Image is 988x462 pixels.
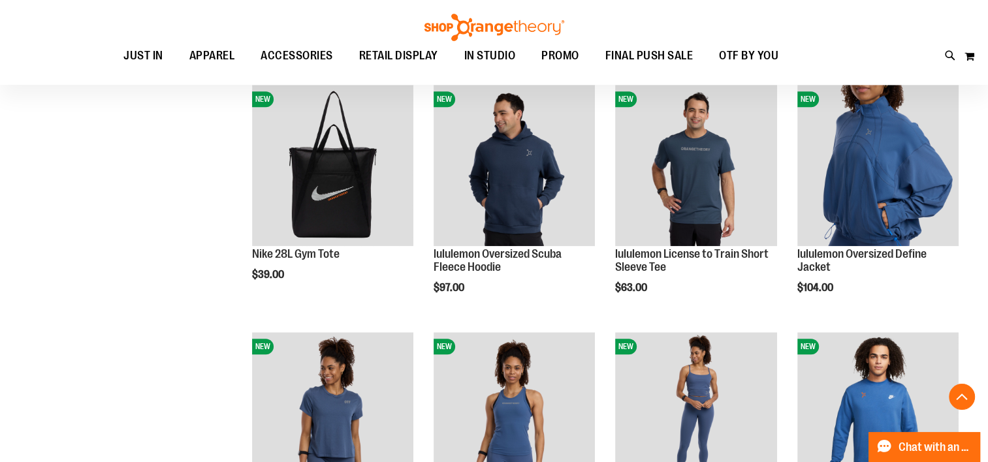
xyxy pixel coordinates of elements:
[189,41,235,70] span: APPAREL
[797,282,835,294] span: $104.00
[422,14,566,41] img: Shop Orangetheory
[176,41,248,70] a: APPAREL
[528,41,592,71] a: PROMO
[615,85,776,246] img: lululemon License to Train Short Sleeve Tee
[706,41,791,71] a: OTF BY YOU
[246,78,420,314] div: product
[434,339,455,354] span: NEW
[797,247,927,273] a: lululemon Oversized Define Jacket
[949,384,975,410] button: Back To Top
[252,339,274,354] span: NEW
[615,339,637,354] span: NEW
[605,41,693,70] span: FINAL PUSH SALE
[110,41,176,71] a: JUST IN
[359,41,438,70] span: RETAIL DISPLAY
[252,85,413,248] a: Nike 28L Gym ToteNEW
[541,41,579,70] span: PROMO
[123,41,163,70] span: JUST IN
[615,282,649,294] span: $63.00
[434,247,562,273] a: lululemon Oversized Scuba Fleece Hoodie
[261,41,333,70] span: ACCESSORIES
[427,78,601,327] div: product
[247,41,346,71] a: ACCESSORIES
[615,91,637,107] span: NEW
[791,78,965,327] div: product
[346,41,451,71] a: RETAIL DISPLAY
[615,247,769,273] a: lululemon License to Train Short Sleeve Tee
[434,91,455,107] span: NEW
[451,41,529,71] a: IN STUDIO
[797,85,959,246] img: lululemon Oversized Define Jacket
[434,85,595,246] img: lululemon Oversized Scuba Fleece Hoodie
[434,85,595,248] a: lululemon Oversized Scuba Fleece HoodieNEW
[719,41,778,70] span: OTF BY YOU
[899,441,972,454] span: Chat with an Expert
[797,91,819,107] span: NEW
[868,432,981,462] button: Chat with an Expert
[434,282,466,294] span: $97.00
[797,85,959,248] a: lululemon Oversized Define JacketNEW
[252,247,340,260] a: Nike 28L Gym Tote
[252,85,413,246] img: Nike 28L Gym Tote
[609,78,783,327] div: product
[592,41,707,71] a: FINAL PUSH SALE
[797,339,819,354] span: NEW
[252,269,286,281] span: $39.00
[252,91,274,107] span: NEW
[615,85,776,248] a: lululemon License to Train Short Sleeve TeeNEW
[464,41,516,70] span: IN STUDIO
